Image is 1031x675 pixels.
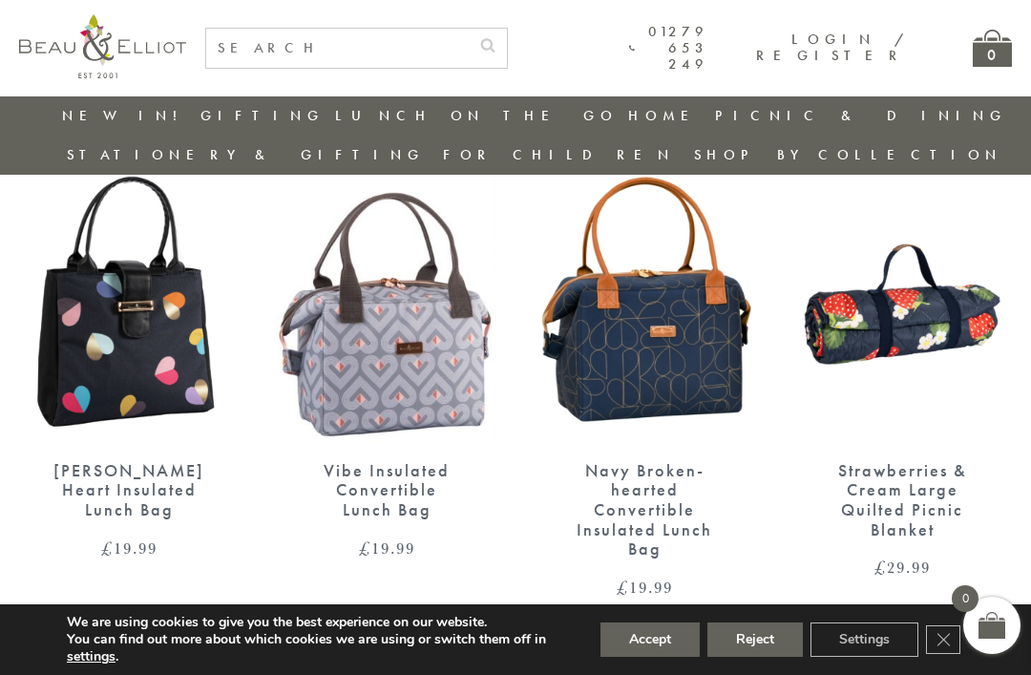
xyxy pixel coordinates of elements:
a: New in! [62,106,190,125]
bdi: 19.99 [359,537,415,559]
div: [PERSON_NAME] Heart Insulated Lunch Bag [53,461,205,520]
img: Strawberries & Cream Large Quilted Picnic Blanket. [792,158,1012,442]
a: Shop by collection [694,145,1002,164]
img: Navy Broken-hearted Convertible Insulated Lunch Bag [535,158,754,442]
button: Accept [600,622,700,657]
a: For Children [443,145,675,164]
a: Login / Register [756,30,906,65]
a: Navy Broken-hearted Convertible Insulated Lunch Bag Navy Broken-hearted Convertible Insulated Lun... [535,158,754,597]
span: £ [359,537,371,559]
bdi: 19.99 [101,537,158,559]
a: Emily Heart Insulated Lunch Bag [PERSON_NAME] Heart Insulated Lunch Bag £19.99 [19,158,239,557]
span: £ [617,576,629,599]
a: 0 [973,30,1012,67]
button: Reject [707,622,803,657]
img: logo [19,14,186,78]
input: SEARCH [206,29,469,68]
div: Strawberries & Cream Large Quilted Picnic Blanket [826,461,978,540]
span: 0 [952,585,978,612]
a: Convertible Lunch Bag Vibe Insulated Lunch Bag Vibe Insulated Convertible Lunch Bag £19.99 [277,158,496,557]
button: Settings [810,622,918,657]
a: Picnic & Dining [715,106,1007,125]
div: Vibe Insulated Convertible Lunch Bag [310,461,463,520]
img: Convertible Lunch Bag Vibe Insulated Lunch Bag [277,158,496,442]
a: Gifting [200,106,325,125]
a: Lunch On The Go [335,106,618,125]
a: Stationery & Gifting [67,145,425,164]
span: £ [874,556,887,579]
button: Close GDPR Cookie Banner [926,625,960,654]
a: 01279 653 249 [629,24,708,74]
span: £ [101,537,114,559]
img: Emily Heart Insulated Lunch Bag [19,158,239,442]
a: Home [628,106,705,125]
p: We are using cookies to give you the best experience on our website. [67,614,566,631]
bdi: 19.99 [617,576,673,599]
div: Navy Broken-hearted Convertible Insulated Lunch Bag [568,461,721,559]
bdi: 29.99 [874,556,931,579]
p: You can find out more about which cookies we are using or switch them off in . [67,631,566,665]
a: Strawberries & Cream Large Quilted Picnic Blanket. Strawberries & Cream Large Quilted Picnic Blan... [792,158,1012,577]
button: settings [67,648,116,665]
